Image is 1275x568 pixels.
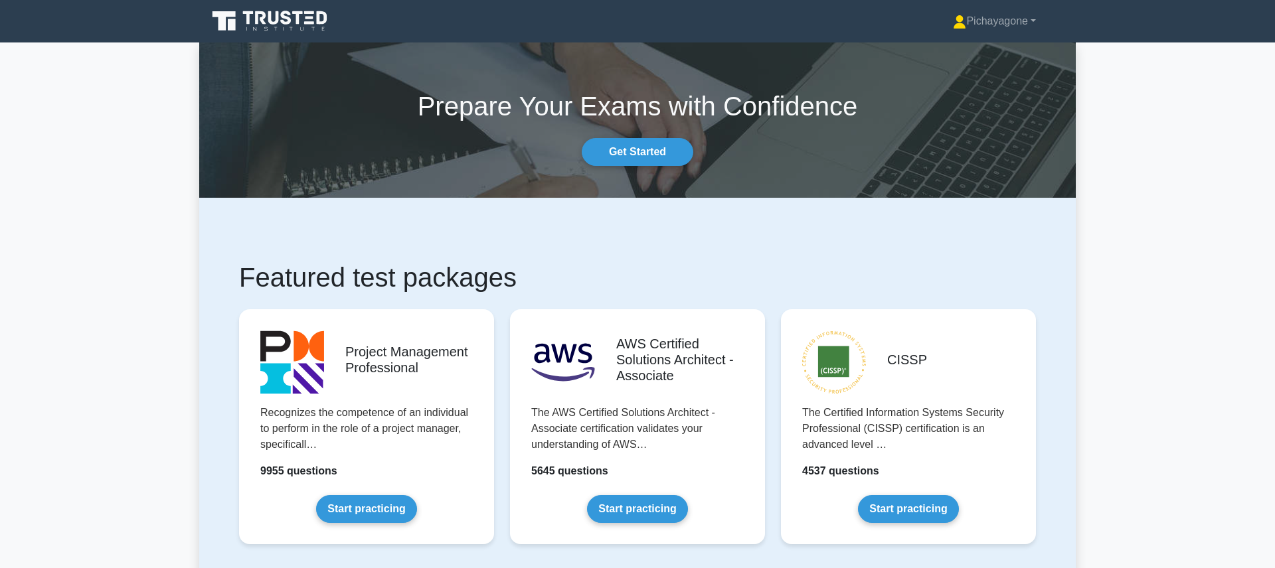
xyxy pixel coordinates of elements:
a: Pichayagone [921,8,1068,35]
a: Start practicing [858,495,958,523]
h1: Prepare Your Exams with Confidence [199,90,1076,122]
a: Start practicing [316,495,416,523]
a: Start practicing [587,495,687,523]
a: Get Started [582,138,693,166]
h1: Featured test packages [239,261,1036,293]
